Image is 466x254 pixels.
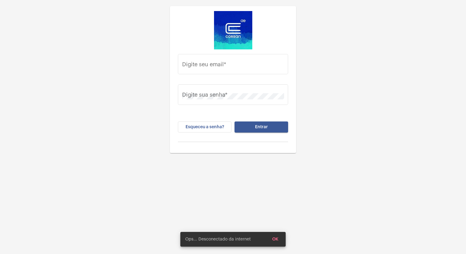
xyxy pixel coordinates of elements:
input: Digite seu email [182,63,284,69]
img: d4669ae0-8c07-2337-4f67-34b0df7f5ae4.jpeg [214,11,252,49]
span: Esqueceu a senha? [186,125,224,129]
span: Entrar [255,125,268,129]
span: OK [272,237,278,241]
button: OK [267,234,283,245]
span: Ops... Desconectado da internet [185,236,251,242]
button: Entrar [235,121,288,133]
button: Esqueceu a senha? [178,121,231,133]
